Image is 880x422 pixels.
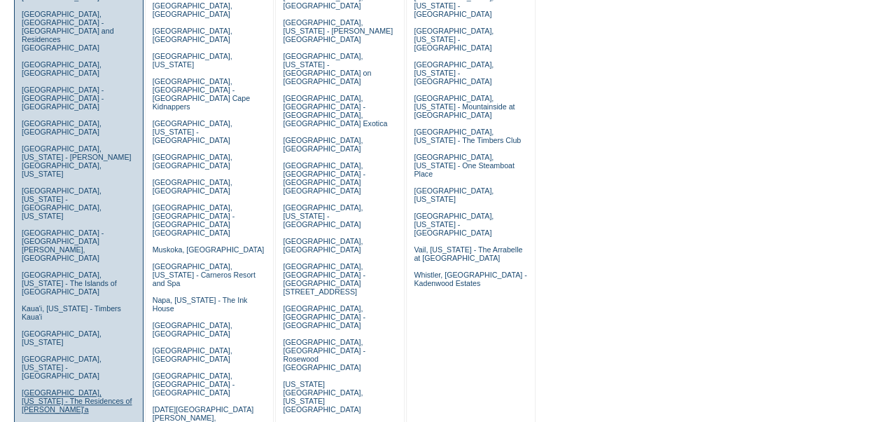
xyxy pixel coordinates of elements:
a: Whistler, [GEOGRAPHIC_DATA] - Kadenwood Estates [414,271,526,287]
a: [GEOGRAPHIC_DATA], [GEOGRAPHIC_DATA] [153,1,232,18]
a: [GEOGRAPHIC_DATA], [GEOGRAPHIC_DATA] [283,136,363,153]
a: [GEOGRAPHIC_DATA], [US_STATE] - [GEOGRAPHIC_DATA] on [GEOGRAPHIC_DATA] [283,52,371,86]
a: [GEOGRAPHIC_DATA], [GEOGRAPHIC_DATA] - [GEOGRAPHIC_DATA], [GEOGRAPHIC_DATA] Exotica [283,94,387,128]
a: [GEOGRAPHIC_DATA], [US_STATE] - [PERSON_NAME][GEOGRAPHIC_DATA] [283,18,393,43]
a: [GEOGRAPHIC_DATA], [GEOGRAPHIC_DATA] [153,27,232,43]
a: [GEOGRAPHIC_DATA], [GEOGRAPHIC_DATA] [153,346,232,363]
a: [GEOGRAPHIC_DATA], [GEOGRAPHIC_DATA] [22,119,102,136]
a: Kaua'i, [US_STATE] - Timbers Kaua'i [22,304,121,321]
a: [GEOGRAPHIC_DATA], [GEOGRAPHIC_DATA] - [GEOGRAPHIC_DATA] [GEOGRAPHIC_DATA] [283,161,365,195]
a: Vail, [US_STATE] - The Arrabelle at [GEOGRAPHIC_DATA] [414,245,522,262]
a: [GEOGRAPHIC_DATA], [US_STATE] - [PERSON_NAME][GEOGRAPHIC_DATA], [US_STATE] [22,144,132,178]
a: [GEOGRAPHIC_DATA], [GEOGRAPHIC_DATA] - [GEOGRAPHIC_DATA] [283,304,365,329]
a: [GEOGRAPHIC_DATA] - [GEOGRAPHIC_DATA][PERSON_NAME], [GEOGRAPHIC_DATA] [22,229,104,262]
a: [GEOGRAPHIC_DATA], [US_STATE] - [GEOGRAPHIC_DATA] [414,27,494,52]
a: [GEOGRAPHIC_DATA], [US_STATE] - One Steamboat Place [414,153,515,178]
a: [GEOGRAPHIC_DATA], [US_STATE] - [GEOGRAPHIC_DATA] [414,212,494,237]
a: [GEOGRAPHIC_DATA], [GEOGRAPHIC_DATA] - [GEOGRAPHIC_DATA] Cape Kidnappers [153,77,250,111]
a: [GEOGRAPHIC_DATA], [GEOGRAPHIC_DATA] [153,321,232,338]
a: [GEOGRAPHIC_DATA], [GEOGRAPHIC_DATA] - [GEOGRAPHIC_DATA] [GEOGRAPHIC_DATA] [153,203,235,237]
a: Napa, [US_STATE] - The Ink House [153,296,248,313]
a: [GEOGRAPHIC_DATA], [US_STATE] - The Islands of [GEOGRAPHIC_DATA] [22,271,117,296]
a: [GEOGRAPHIC_DATA], [US_STATE] - [GEOGRAPHIC_DATA], [US_STATE] [22,186,102,220]
a: [GEOGRAPHIC_DATA], [GEOGRAPHIC_DATA] [153,178,232,195]
a: [GEOGRAPHIC_DATA], [US_STATE] - [GEOGRAPHIC_DATA] [414,60,494,86]
a: [GEOGRAPHIC_DATA] - [GEOGRAPHIC_DATA] - [GEOGRAPHIC_DATA] [22,86,104,111]
a: [GEOGRAPHIC_DATA], [US_STATE] - The Residences of [PERSON_NAME]'a [22,388,132,414]
a: [GEOGRAPHIC_DATA], [GEOGRAPHIC_DATA] [153,153,232,170]
a: [GEOGRAPHIC_DATA], [US_STATE] - Carneros Resort and Spa [153,262,256,287]
a: [GEOGRAPHIC_DATA], [US_STATE] - [GEOGRAPHIC_DATA] [153,119,232,144]
a: [GEOGRAPHIC_DATA], [GEOGRAPHIC_DATA] - [GEOGRAPHIC_DATA] and Residences [GEOGRAPHIC_DATA] [22,10,114,52]
a: [GEOGRAPHIC_DATA], [US_STATE] - [GEOGRAPHIC_DATA] [283,203,363,229]
a: [GEOGRAPHIC_DATA], [GEOGRAPHIC_DATA] [22,60,102,77]
a: [GEOGRAPHIC_DATA], [US_STATE] - [GEOGRAPHIC_DATA] [22,355,102,380]
a: [GEOGRAPHIC_DATA], [GEOGRAPHIC_DATA] [283,237,363,254]
a: Muskoka, [GEOGRAPHIC_DATA] [153,245,264,254]
a: [GEOGRAPHIC_DATA], [US_STATE] [22,329,102,346]
a: [GEOGRAPHIC_DATA], [US_STATE] [414,186,494,203]
a: [GEOGRAPHIC_DATA], [US_STATE] [153,52,232,69]
a: [GEOGRAPHIC_DATA], [GEOGRAPHIC_DATA] - Rosewood [GEOGRAPHIC_DATA] [283,338,365,372]
a: [GEOGRAPHIC_DATA], [US_STATE] - Mountainside at [GEOGRAPHIC_DATA] [414,94,515,119]
a: [GEOGRAPHIC_DATA], [US_STATE] - The Timbers Club [414,128,521,144]
a: [GEOGRAPHIC_DATA], [GEOGRAPHIC_DATA] - [GEOGRAPHIC_DATA] [153,372,235,397]
a: [US_STATE][GEOGRAPHIC_DATA], [US_STATE][GEOGRAPHIC_DATA] [283,380,363,414]
a: [GEOGRAPHIC_DATA], [GEOGRAPHIC_DATA] - [GEOGRAPHIC_DATA][STREET_ADDRESS] [283,262,365,296]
